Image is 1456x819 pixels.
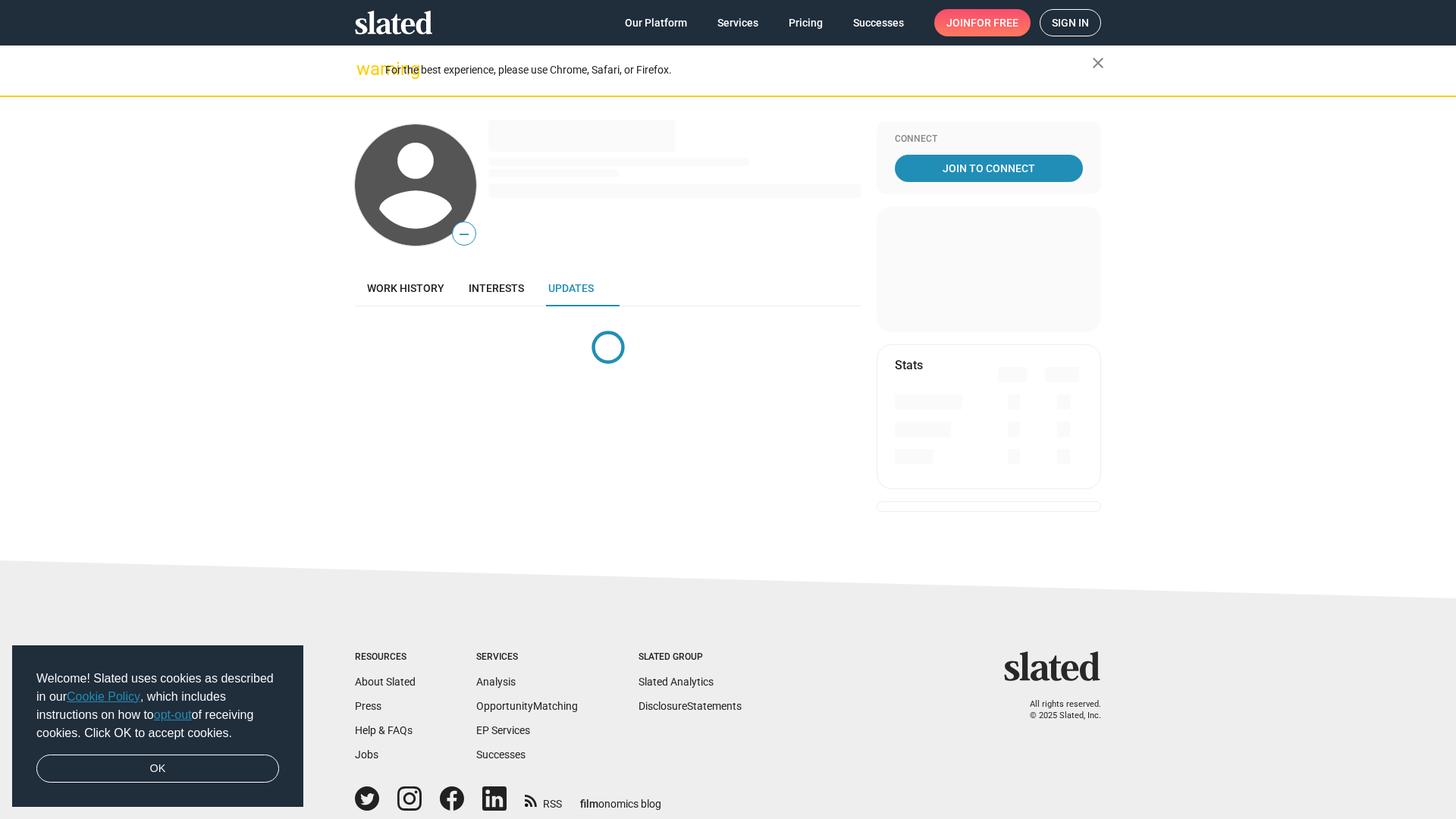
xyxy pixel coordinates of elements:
span: Sign in [1052,10,1089,36]
p: All rights reserved. © 2025 Slated, Inc. [1014,699,1101,721]
a: opt-out [154,708,192,721]
a: Join To Connect [895,155,1083,182]
a: filmonomics blog [580,785,661,811]
a: Work history [355,270,457,306]
a: Our Platform [613,9,699,36]
span: Updates [548,282,594,294]
a: Pricing [777,9,835,36]
a: Updates [536,270,606,306]
a: Slated Analytics [639,676,714,688]
a: DisclosureStatements [639,700,742,712]
a: Sign in [1040,9,1101,36]
a: Press [355,700,381,712]
div: Resources [355,651,416,664]
mat-card-title: Stats [895,357,923,373]
mat-icon: warning [356,60,375,78]
a: Successes [476,748,526,761]
div: Services [476,651,578,664]
span: Interests [469,282,524,294]
a: Interests [457,270,536,306]
div: For the best experience, please use Chrome, Safari, or Firefox. [385,60,1092,80]
span: Successes [853,9,904,36]
span: Services [717,9,758,36]
span: Join To Connect [898,155,1080,182]
mat-icon: close [1089,54,1107,72]
a: RSS [525,788,562,811]
a: OpportunityMatching [476,700,578,712]
a: Joinfor free [934,9,1031,36]
a: dismiss cookie message [36,755,279,783]
a: EP Services [476,724,530,736]
div: Slated Group [639,651,742,664]
span: Work history [367,282,444,294]
a: About Slated [355,676,416,688]
span: Pricing [789,9,823,36]
span: Join [946,9,1018,36]
span: — [453,224,475,244]
a: Successes [841,9,916,36]
a: Jobs [355,748,378,761]
div: Connect [895,133,1083,146]
a: Analysis [476,676,516,688]
span: film [580,798,598,810]
span: for free [971,9,1018,36]
span: Our Platform [625,9,687,36]
a: Help & FAQs [355,724,413,736]
a: Cookie Policy [67,690,140,703]
div: cookieconsent [12,645,303,808]
span: Welcome! Slated uses cookies as described in our , which includes instructions on how to of recei... [36,670,279,742]
a: Services [705,9,770,36]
